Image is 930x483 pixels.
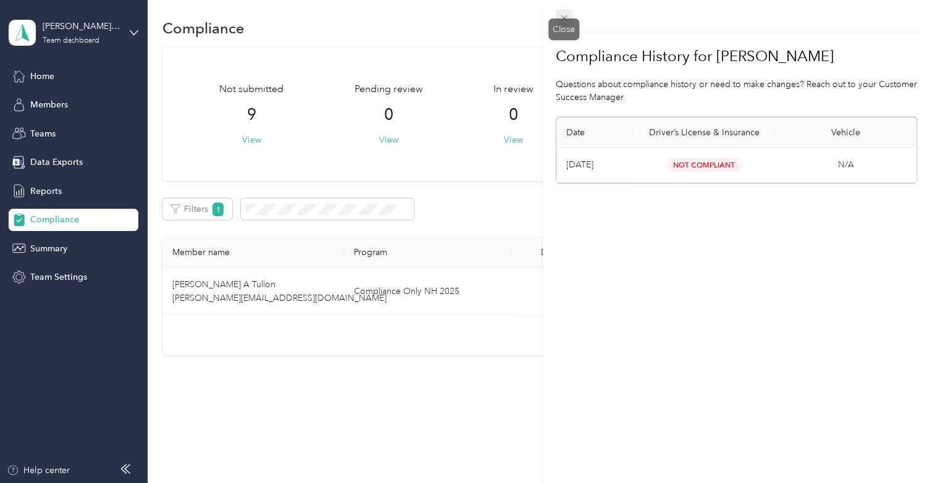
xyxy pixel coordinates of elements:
td: Sep 2025 [556,148,634,183]
div: Close [548,19,579,40]
span: N/A [837,159,853,170]
th: Driver’s License & Insurance [634,117,775,148]
iframe: Everlance-gr Chat Button Frame [861,414,930,483]
h1: Compliance History for [PERSON_NAME] [556,41,918,71]
span: Not Compliant [667,158,742,172]
p: Questions about compliance history or need to make changes? Reach out to your Customer Success Ma... [556,78,918,104]
th: Date [556,117,634,148]
th: Vehicle [775,117,916,148]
